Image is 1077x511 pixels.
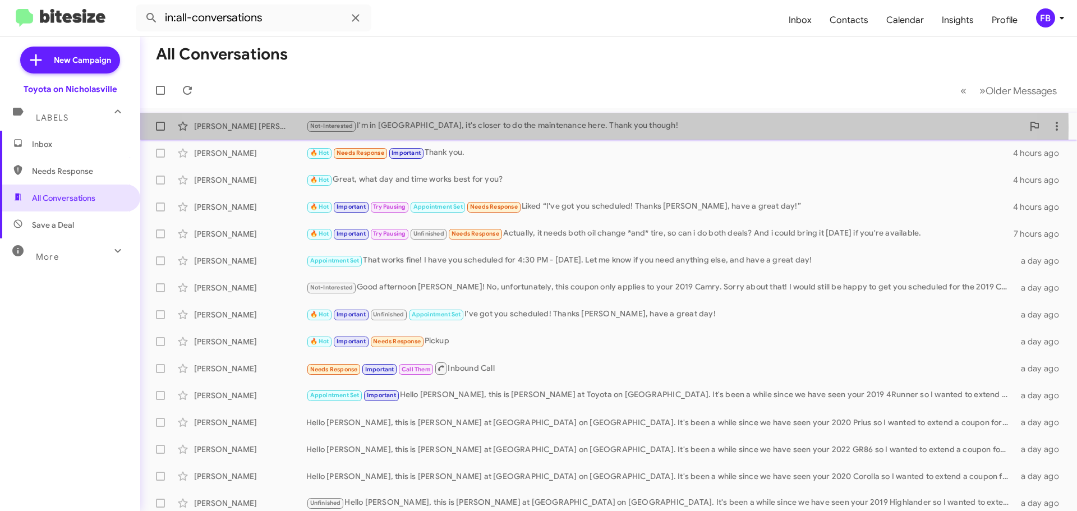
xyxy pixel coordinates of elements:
div: Toyota on Nicholasville [24,84,117,95]
div: [PERSON_NAME] [194,390,306,401]
button: Next [973,79,1064,102]
div: [PERSON_NAME] [194,282,306,293]
span: 🔥 Hot [310,149,329,156]
a: Calendar [877,4,933,36]
span: Important [392,149,421,156]
div: a day ago [1014,282,1068,293]
div: 4 hours ago [1013,148,1068,159]
div: [PERSON_NAME] [194,309,306,320]
div: I'm in [GEOGRAPHIC_DATA], it's closer to do the maintenance here. Thank you though! [306,119,1023,132]
div: [PERSON_NAME] [194,255,306,266]
div: 7 hours ago [1014,228,1068,240]
span: 🔥 Hot [310,338,329,345]
div: Inbound Call [306,361,1014,375]
div: 4 hours ago [1013,174,1068,186]
span: Appointment Set [413,203,463,210]
span: Important [337,311,366,318]
span: Needs Response [32,165,127,177]
span: « [960,84,966,98]
div: Hello [PERSON_NAME], this is [PERSON_NAME] at [GEOGRAPHIC_DATA] on [GEOGRAPHIC_DATA]. It's been a... [306,417,1014,428]
div: a day ago [1014,498,1068,509]
span: Inbox [32,139,127,150]
div: [PERSON_NAME] [194,417,306,428]
span: » [979,84,986,98]
span: Labels [36,113,68,123]
div: [PERSON_NAME] [194,336,306,347]
div: a day ago [1014,417,1068,428]
span: Important [365,366,394,373]
span: Important [337,338,366,345]
div: That works fine! I have you scheduled for 4:30 PM - [DATE]. Let me know if you need anything else... [306,254,1014,267]
span: Try Pausing [373,203,406,210]
span: Unfinished [310,499,341,507]
span: Unfinished [373,311,404,318]
a: Inbox [780,4,821,36]
div: [PERSON_NAME] [194,471,306,482]
span: Save a Deal [32,219,74,231]
span: 🔥 Hot [310,230,329,237]
span: Contacts [821,4,877,36]
div: a day ago [1014,444,1068,455]
span: 🔥 Hot [310,203,329,210]
span: New Campaign [54,54,111,66]
span: 🔥 Hot [310,311,329,318]
button: FB [1027,8,1065,27]
nav: Page navigation example [954,79,1064,102]
span: Needs Response [470,203,518,210]
div: [PERSON_NAME] [194,201,306,213]
span: Older Messages [986,85,1057,97]
div: Good afternoon [PERSON_NAME]! No, unfortunately, this coupon only applies to your 2019 Camry. Sor... [306,281,1014,294]
span: Not-Interested [310,284,353,291]
a: Insights [933,4,983,36]
span: Needs Response [373,338,421,345]
span: Not-Interested [310,122,353,130]
div: Hello [PERSON_NAME], this is [PERSON_NAME] at [GEOGRAPHIC_DATA] on [GEOGRAPHIC_DATA]. It's been a... [306,496,1014,509]
span: Appointment Set [310,392,360,399]
div: a day ago [1014,255,1068,266]
div: [PERSON_NAME] [194,363,306,374]
div: 4 hours ago [1013,201,1068,213]
span: Needs Response [337,149,384,156]
button: Previous [954,79,973,102]
div: Pickup [306,335,1014,348]
input: Search [136,4,371,31]
div: a day ago [1014,363,1068,374]
div: a day ago [1014,390,1068,401]
div: Hello [PERSON_NAME], this is [PERSON_NAME] at [GEOGRAPHIC_DATA] on [GEOGRAPHIC_DATA]. It's been a... [306,444,1014,455]
div: Thank you. [306,146,1013,159]
a: Profile [983,4,1027,36]
div: Hello [PERSON_NAME], this is [PERSON_NAME] at Toyota on [GEOGRAPHIC_DATA]. It's been a while sinc... [306,389,1014,402]
div: [PERSON_NAME] [194,174,306,186]
div: [PERSON_NAME] [194,228,306,240]
div: a day ago [1014,471,1068,482]
div: a day ago [1014,309,1068,320]
div: Liked “I've got you scheduled! Thanks [PERSON_NAME], have a great day!” [306,200,1013,213]
div: [PERSON_NAME] [194,444,306,455]
div: a day ago [1014,336,1068,347]
span: More [36,252,59,262]
div: [PERSON_NAME] [194,148,306,159]
span: Try Pausing [373,230,406,237]
span: Appointment Set [310,257,360,264]
span: Important [367,392,396,399]
div: [PERSON_NAME] [194,498,306,509]
span: Needs Response [452,230,499,237]
span: Important [337,203,366,210]
span: All Conversations [32,192,95,204]
span: Important [337,230,366,237]
div: Actually, it needs both oil change *and* tire, so can i do both deals? And i could bring it [DATE... [306,227,1014,240]
span: Needs Response [310,366,358,373]
span: Unfinished [413,230,444,237]
h1: All Conversations [156,45,288,63]
div: Hello [PERSON_NAME], this is [PERSON_NAME] at [GEOGRAPHIC_DATA] on [GEOGRAPHIC_DATA]. It's been a... [306,471,1014,482]
div: I've got you scheduled! Thanks [PERSON_NAME], have a great day! [306,308,1014,321]
span: 🔥 Hot [310,176,329,183]
a: New Campaign [20,47,120,73]
span: Call Them [402,366,431,373]
span: Appointment Set [412,311,461,318]
div: [PERSON_NAME] [PERSON_NAME] [194,121,306,132]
